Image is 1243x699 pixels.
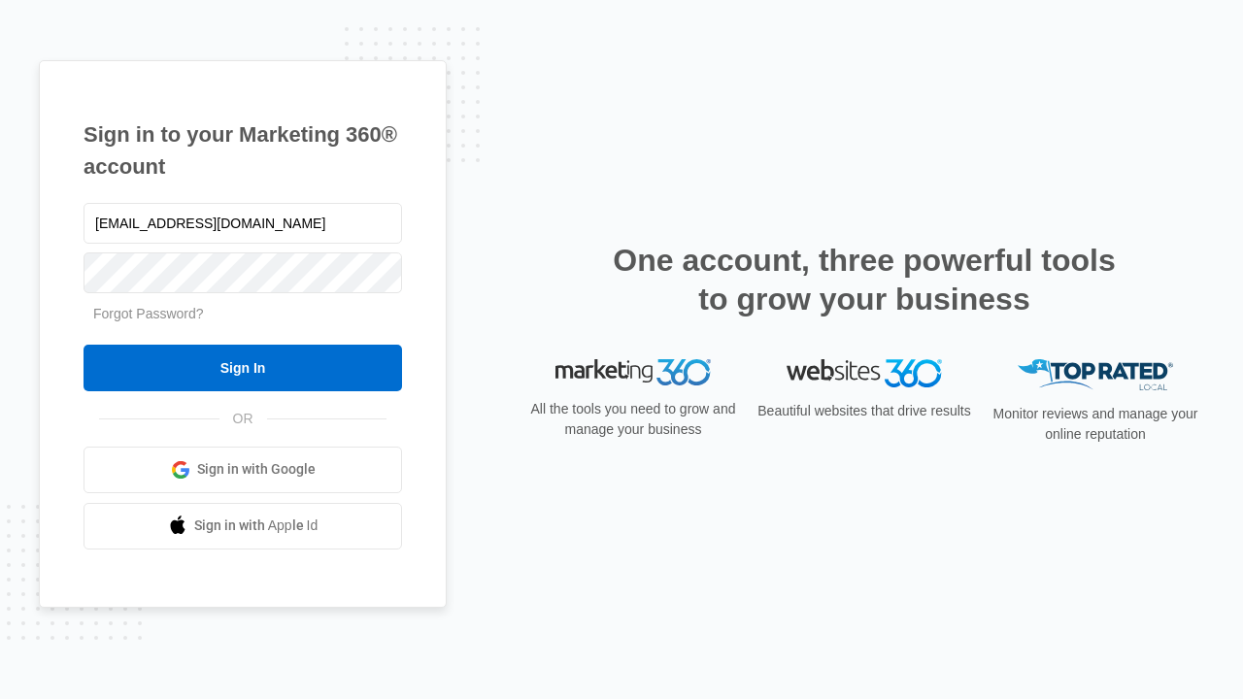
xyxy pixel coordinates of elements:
[756,401,973,421] p: Beautiful websites that drive results
[84,503,402,549] a: Sign in with Apple Id
[197,459,316,480] span: Sign in with Google
[1018,359,1173,391] img: Top Rated Local
[194,516,319,536] span: Sign in with Apple Id
[84,345,402,391] input: Sign In
[524,399,742,440] p: All the tools you need to grow and manage your business
[555,359,711,386] img: Marketing 360
[787,359,942,387] img: Websites 360
[219,409,267,429] span: OR
[987,404,1204,445] p: Monitor reviews and manage your online reputation
[84,203,402,244] input: Email
[84,447,402,493] a: Sign in with Google
[84,118,402,183] h1: Sign in to your Marketing 360® account
[607,241,1122,318] h2: One account, three powerful tools to grow your business
[93,306,204,321] a: Forgot Password?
